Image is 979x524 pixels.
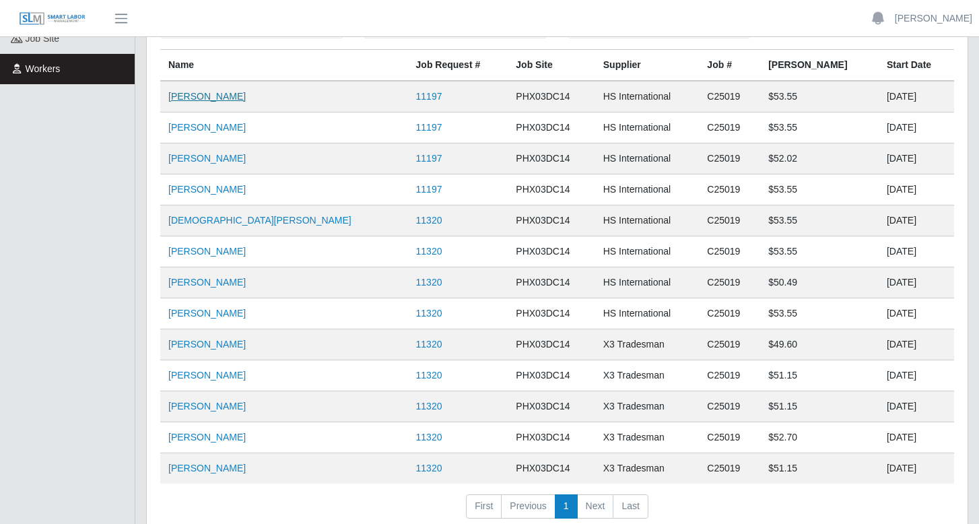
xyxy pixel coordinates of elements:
td: X3 Tradesman [595,329,700,360]
a: 11197 [416,122,442,133]
td: $53.55 [760,236,879,267]
td: $49.60 [760,329,879,360]
a: [PERSON_NAME] [168,246,246,257]
td: PHX03DC14 [508,298,595,329]
td: $51.15 [760,391,879,422]
a: 11320 [416,370,442,381]
td: $51.15 [760,453,879,484]
td: $51.15 [760,360,879,391]
td: $52.02 [760,143,879,174]
td: HS International [595,236,700,267]
td: [DATE] [879,174,954,205]
td: PHX03DC14 [508,422,595,453]
td: [DATE] [879,81,954,112]
td: C25019 [699,298,760,329]
a: [PERSON_NAME] [168,463,246,473]
a: 11197 [416,184,442,195]
a: 11320 [416,432,442,443]
td: HS International [595,143,700,174]
td: HS International [595,174,700,205]
td: HS International [595,267,700,298]
td: HS International [595,205,700,236]
td: HS International [595,81,700,112]
td: [DATE] [879,360,954,391]
td: HS International [595,298,700,329]
a: [PERSON_NAME] [168,370,246,381]
td: [DATE] [879,453,954,484]
td: [DATE] [879,391,954,422]
a: 11197 [416,91,442,102]
a: 11320 [416,401,442,412]
td: PHX03DC14 [508,329,595,360]
td: [DATE] [879,112,954,143]
th: job site [508,50,595,81]
a: [PERSON_NAME] [168,401,246,412]
td: $50.49 [760,267,879,298]
td: C25019 [699,205,760,236]
td: PHX03DC14 [508,236,595,267]
td: C25019 [699,422,760,453]
th: Job # [699,50,760,81]
td: PHX03DC14 [508,360,595,391]
td: PHX03DC14 [508,267,595,298]
td: [DATE] [879,143,954,174]
td: C25019 [699,81,760,112]
td: C25019 [699,267,760,298]
td: PHX03DC14 [508,81,595,112]
a: 11320 [416,215,442,226]
td: $52.70 [760,422,879,453]
td: X3 Tradesman [595,360,700,391]
th: Start Date [879,50,954,81]
th: Supplier [595,50,700,81]
span: job site [26,33,60,44]
a: 11320 [416,339,442,350]
td: C25019 [699,329,760,360]
td: [DATE] [879,205,954,236]
a: [PERSON_NAME] [168,122,246,133]
a: 11320 [416,308,442,319]
a: [PERSON_NAME] [168,277,246,288]
td: $53.55 [760,112,879,143]
td: HS International [595,112,700,143]
td: $53.55 [760,174,879,205]
a: 11320 [416,277,442,288]
a: [PERSON_NAME] [168,432,246,443]
td: C25019 [699,174,760,205]
td: X3 Tradesman [595,422,700,453]
th: [PERSON_NAME] [760,50,879,81]
td: C25019 [699,112,760,143]
a: [PERSON_NAME] [895,11,972,26]
td: $53.55 [760,205,879,236]
td: X3 Tradesman [595,391,700,422]
td: [DATE] [879,236,954,267]
a: [PERSON_NAME] [168,339,246,350]
a: [PERSON_NAME] [168,308,246,319]
td: [DATE] [879,329,954,360]
td: PHX03DC14 [508,143,595,174]
span: Workers [26,63,61,74]
td: $53.55 [760,81,879,112]
th: Name [160,50,408,81]
td: C25019 [699,453,760,484]
td: C25019 [699,391,760,422]
td: PHX03DC14 [508,391,595,422]
a: 11197 [416,153,442,164]
td: [DATE] [879,298,954,329]
td: [DATE] [879,267,954,298]
td: PHX03DC14 [508,453,595,484]
td: PHX03DC14 [508,112,595,143]
td: PHX03DC14 [508,205,595,236]
td: PHX03DC14 [508,174,595,205]
td: C25019 [699,143,760,174]
a: 11320 [416,246,442,257]
td: C25019 [699,236,760,267]
a: 1 [555,494,578,519]
th: Job Request # [408,50,508,81]
a: [PERSON_NAME] [168,184,246,195]
td: $53.55 [760,298,879,329]
a: [DEMOGRAPHIC_DATA][PERSON_NAME] [168,215,351,226]
a: [PERSON_NAME] [168,91,246,102]
a: [PERSON_NAME] [168,153,246,164]
img: SLM Logo [19,11,86,26]
td: [DATE] [879,422,954,453]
